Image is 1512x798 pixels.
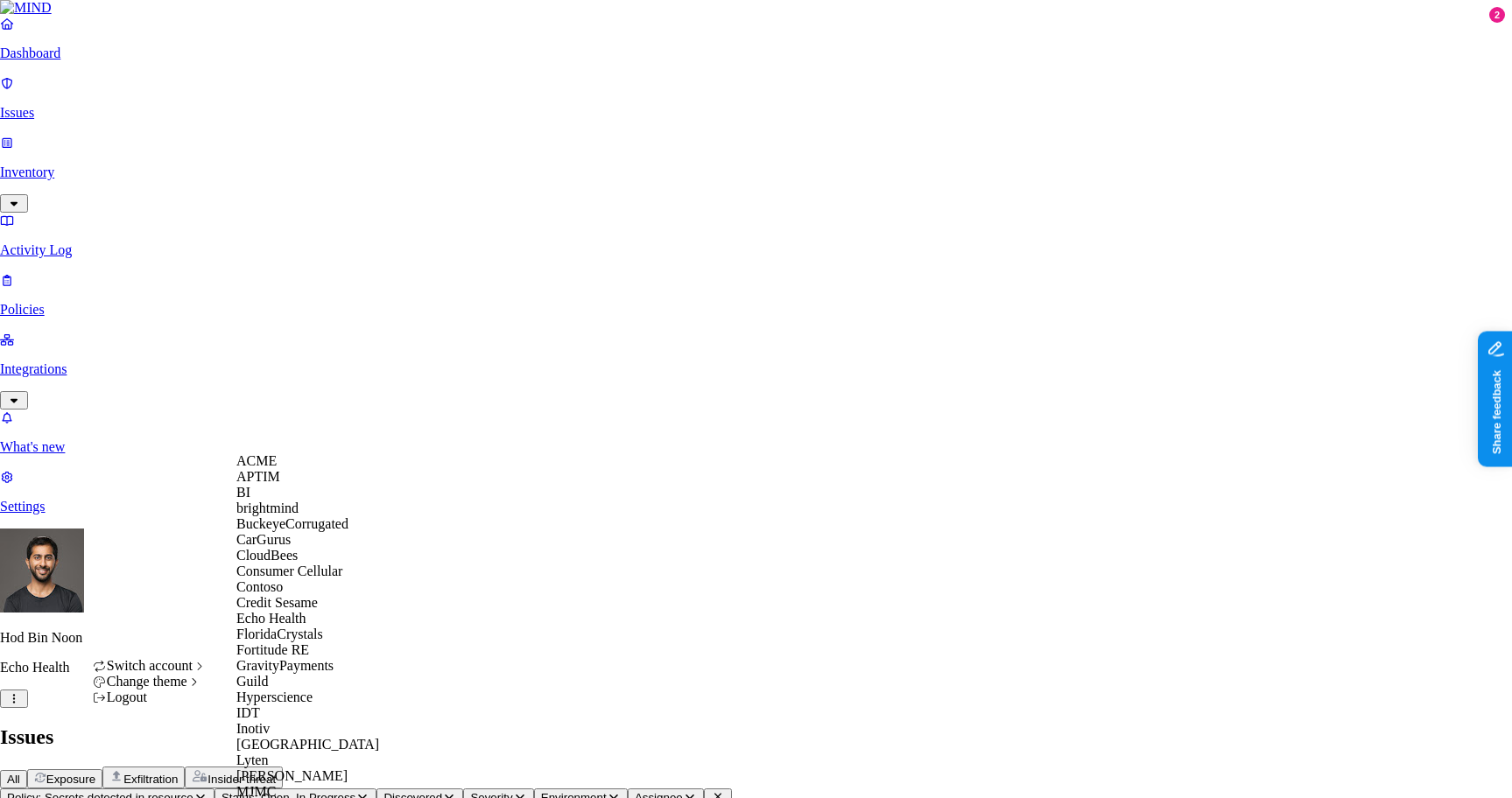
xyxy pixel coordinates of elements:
span: IDT [236,705,260,720]
span: Change theme [107,674,187,689]
span: FloridaCrystals [236,626,323,641]
span: BI [236,485,250,500]
span: ACME [236,453,277,468]
span: Lyten [236,752,268,767]
div: Logout [93,689,207,705]
span: brightmind [236,500,299,515]
span: BuckeyeCorrugated [236,516,348,531]
span: GravityPayments [236,658,334,673]
span: APTIM [236,469,280,484]
span: Contoso [236,579,283,594]
span: Consumer Cellular [236,563,342,578]
span: CarGurus [236,532,291,547]
span: [PERSON_NAME] [236,768,348,783]
span: Switch account [107,658,193,673]
span: Guild [236,674,268,689]
span: Credit Sesame [236,595,318,610]
span: Fortitude RE [236,642,309,657]
span: CloudBees [236,548,298,563]
span: [GEOGRAPHIC_DATA] [236,737,379,752]
span: Hyperscience [236,689,313,704]
span: Echo Health [236,611,306,626]
span: Inotiv [236,721,270,736]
